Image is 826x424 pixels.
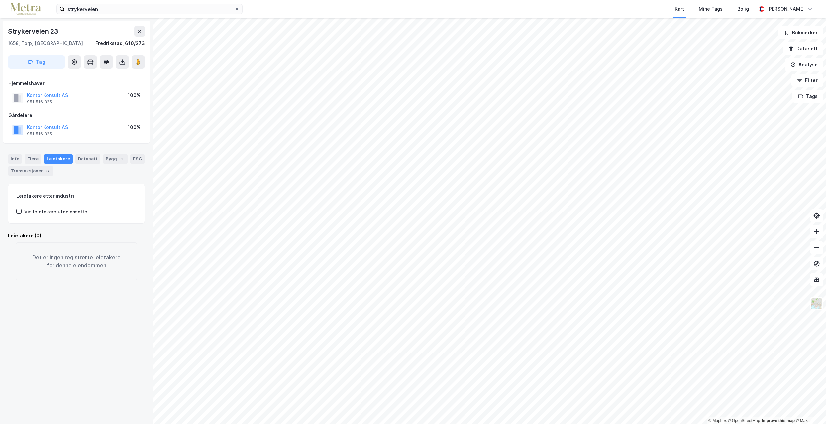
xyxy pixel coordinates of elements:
button: Tag [8,55,65,69]
div: Kontrollprogram for chat [793,392,826,424]
div: Leietakere (0) [8,232,145,240]
iframe: Chat Widget [793,392,826,424]
a: Improve this map [762,418,795,423]
div: Vis leietakere uten ansatte [24,208,87,216]
div: Fredrikstad, 610/273 [95,39,145,47]
div: Kart [675,5,684,13]
div: 6 [44,168,51,174]
input: Søk på adresse, matrikkel, gårdeiere, leietakere eller personer [65,4,234,14]
div: ESG [130,154,145,164]
div: 951 516 325 [27,99,52,105]
div: Bygg [103,154,128,164]
div: 1658, Torp, [GEOGRAPHIC_DATA] [8,39,83,47]
button: Analyse [785,58,823,71]
div: Det er ingen registrerte leietakere for denne eiendommen [16,242,137,280]
button: Bokmerker [778,26,823,39]
div: [PERSON_NAME] [767,5,805,13]
div: Eiere [25,154,41,164]
div: Mine Tags [699,5,723,13]
button: Tags [792,90,823,103]
div: Leietakere [44,154,73,164]
a: OpenStreetMap [728,418,760,423]
div: Hjemmelshaver [8,79,145,87]
div: Strykerveien 23 [8,26,60,37]
div: Gårdeiere [8,111,145,119]
img: metra-logo.256734c3b2bbffee19d4.png [11,3,41,15]
a: Mapbox [708,418,727,423]
div: 100% [128,123,141,131]
div: Info [8,154,22,164]
div: 100% [128,91,141,99]
div: Leietakere etter industri [16,192,137,200]
button: Filter [791,74,823,87]
div: Bolig [737,5,749,13]
img: Z [810,297,823,310]
div: 951 516 325 [27,131,52,137]
div: Transaksjoner [8,166,53,176]
button: Datasett [783,42,823,55]
div: 1 [118,156,125,162]
div: Datasett [75,154,100,164]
